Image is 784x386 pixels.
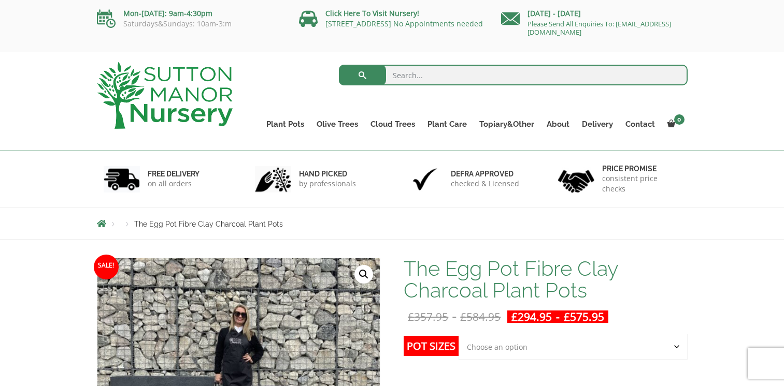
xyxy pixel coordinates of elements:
[148,179,199,189] p: on all orders
[460,309,501,324] bdi: 584.95
[507,310,608,323] ins: -
[602,164,681,173] h6: Price promise
[404,310,505,323] del: -
[460,309,466,324] span: £
[564,309,570,324] span: £
[404,258,687,301] h1: The Egg Pot Fibre Clay Charcoal Plant Pots
[354,265,373,284] a: View full-screen image gallery
[602,173,681,194] p: consistent price checks
[255,166,291,192] img: 2.jpg
[97,7,283,20] p: Mon-[DATE]: 9am-4:30pm
[511,309,518,324] span: £
[576,117,619,131] a: Delivery
[558,164,594,195] img: 4.jpg
[421,117,473,131] a: Plant Care
[408,309,414,324] span: £
[408,309,448,324] bdi: 357.95
[674,114,685,125] span: 0
[299,179,356,189] p: by professionals
[528,19,671,37] a: Please Send All Enquiries To: [EMAIL_ADDRESS][DOMAIN_NAME]
[540,117,576,131] a: About
[134,220,283,228] span: The Egg Pot Fibre Clay Charcoal Plant Pots
[325,19,483,28] a: [STREET_ADDRESS] No Appointments needed
[619,117,661,131] a: Contact
[473,117,540,131] a: Topiary&Other
[325,8,419,18] a: Click Here To Visit Nursery!
[451,169,519,179] h6: Defra approved
[260,117,310,131] a: Plant Pots
[94,255,119,279] span: Sale!
[299,169,356,179] h6: hand picked
[404,336,459,356] label: Pot Sizes
[104,166,140,192] img: 1.jpg
[564,309,604,324] bdi: 575.95
[511,309,552,324] bdi: 294.95
[661,117,688,131] a: 0
[97,219,688,228] nav: Breadcrumbs
[97,20,283,28] p: Saturdays&Sundays: 10am-3:m
[310,117,364,131] a: Olive Trees
[339,65,688,85] input: Search...
[97,62,233,129] img: logo
[501,7,688,20] p: [DATE] - [DATE]
[451,179,519,189] p: checked & Licensed
[364,117,421,131] a: Cloud Trees
[407,166,443,192] img: 3.jpg
[148,169,199,179] h6: FREE DELIVERY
